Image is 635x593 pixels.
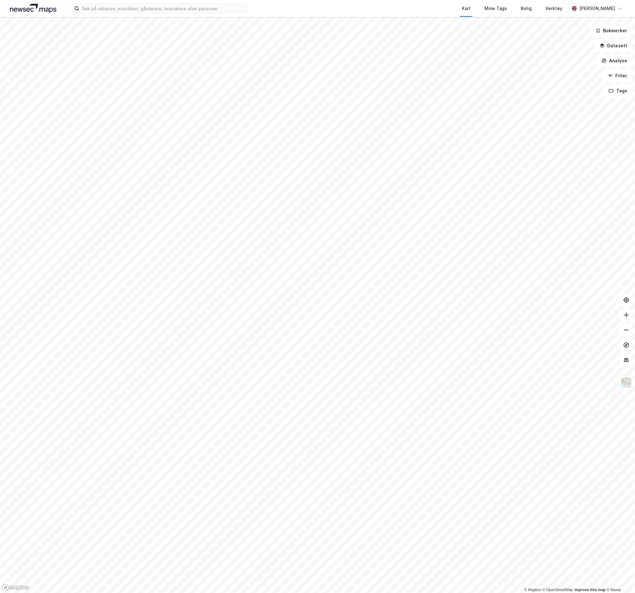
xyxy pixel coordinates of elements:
[521,5,532,12] div: Bolig
[620,377,632,389] img: Z
[579,5,615,12] div: [PERSON_NAME]
[604,563,635,593] div: Kontrollprogram for chat
[10,4,56,13] img: logo.a4113a55bc3d86da70a041830d287a7e.svg
[604,563,635,593] iframe: Chat Widget
[602,70,632,82] button: Filter
[484,5,507,12] div: Mine Tags
[79,4,246,13] input: Søk på adresse, matrikkel, gårdeiere, leietakere eller personer
[545,5,562,12] div: Verktøy
[2,584,29,591] a: Mapbox homepage
[603,85,632,97] button: Tags
[524,588,541,592] a: Mapbox
[543,588,573,592] a: OpenStreetMap
[596,54,632,67] button: Analyse
[594,39,632,52] button: Datasett
[575,588,606,592] a: Improve this map
[590,24,632,37] button: Bokmerker
[462,5,471,12] div: Kart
